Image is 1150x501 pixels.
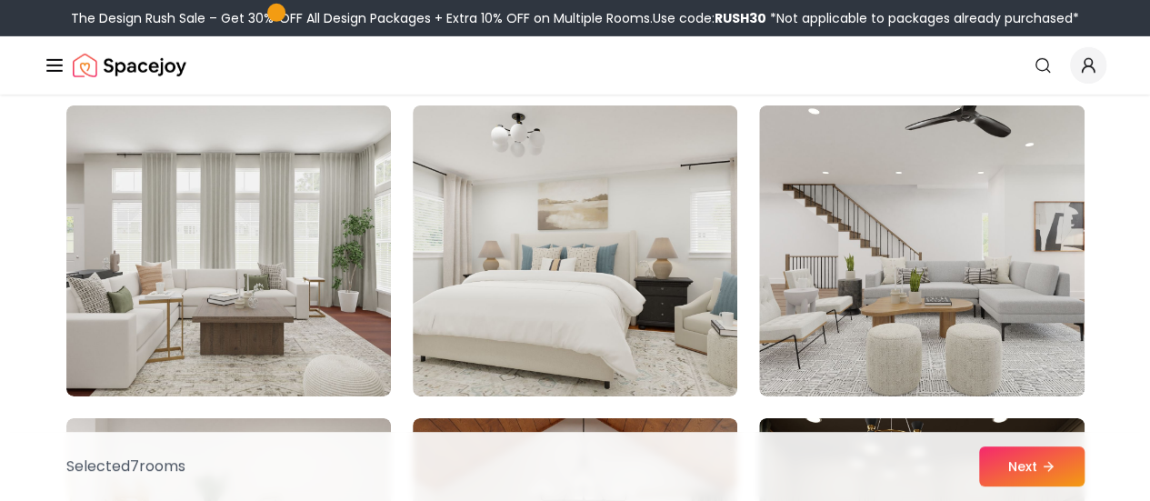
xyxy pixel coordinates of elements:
[759,105,1084,396] img: Room room-96
[653,9,766,27] span: Use code:
[44,36,1106,95] nav: Global
[413,105,737,396] img: Room room-95
[66,105,391,396] img: Room room-94
[73,47,186,84] a: Spacejoy
[766,9,1079,27] span: *Not applicable to packages already purchased*
[71,9,1079,27] div: The Design Rush Sale – Get 30% OFF All Design Packages + Extra 10% OFF on Multiple Rooms.
[979,446,1085,486] button: Next
[715,9,766,27] b: RUSH30
[66,456,185,477] p: Selected 7 room s
[73,47,186,84] img: Spacejoy Logo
